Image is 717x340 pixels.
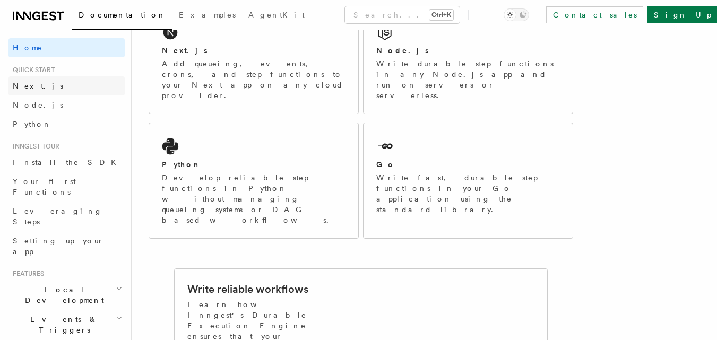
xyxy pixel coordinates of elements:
button: Events & Triggers [8,310,125,339]
a: Examples [172,3,242,29]
span: Next.js [13,82,63,90]
span: Quick start [8,66,55,74]
a: Contact sales [546,6,643,23]
a: Home [8,38,125,57]
span: Events & Triggers [8,314,116,335]
a: Documentation [72,3,172,30]
p: Develop reliable step functions in Python without managing queueing systems or DAG based workflows. [162,172,345,225]
a: Node.js [8,95,125,115]
span: Inngest tour [8,142,59,151]
h2: Next.js [162,45,208,56]
button: Local Development [8,280,125,310]
a: Next.jsAdd queueing, events, crons, and step functions to your Next app on any cloud provider. [149,8,359,114]
span: Features [8,269,44,278]
span: Leveraging Steps [13,207,102,226]
span: Install the SDK [13,158,123,167]
span: Node.js [13,101,63,109]
button: Search...Ctrl+K [345,6,460,23]
span: Documentation [79,11,166,19]
a: Install the SDK [8,153,125,172]
kbd: Ctrl+K [429,10,453,20]
span: Examples [179,11,236,19]
h2: Write reliable workflows [187,282,308,297]
span: Your first Functions [13,177,76,196]
a: Node.jsWrite durable step functions in any Node.js app and run on servers or serverless. [363,8,573,114]
h2: Go [376,159,395,170]
a: Next.js [8,76,125,95]
h2: Node.js [376,45,429,56]
p: Write fast, durable step functions in your Go application using the standard library. [376,172,560,215]
h2: Python [162,159,201,170]
a: Python [8,115,125,134]
p: Add queueing, events, crons, and step functions to your Next app on any cloud provider. [162,58,345,101]
a: Setting up your app [8,231,125,261]
span: Setting up your app [13,237,104,256]
a: Leveraging Steps [8,202,125,231]
a: PythonDevelop reliable step functions in Python without managing queueing systems or DAG based wo... [149,123,359,239]
p: Write durable step functions in any Node.js app and run on servers or serverless. [376,58,560,101]
span: Home [13,42,42,53]
span: Local Development [8,284,116,306]
a: AgentKit [242,3,311,29]
a: Your first Functions [8,172,125,202]
span: Python [13,120,51,128]
span: AgentKit [248,11,305,19]
button: Toggle dark mode [504,8,529,21]
a: GoWrite fast, durable step functions in your Go application using the standard library. [363,123,573,239]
